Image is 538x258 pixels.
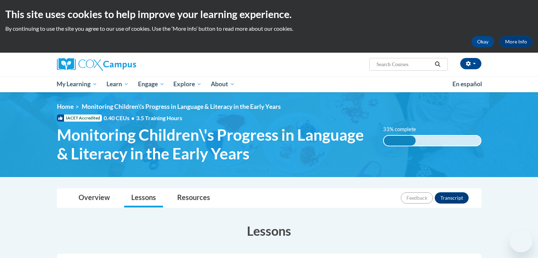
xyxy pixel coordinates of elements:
[173,80,202,88] span: Explore
[499,36,533,47] a: More Info
[57,103,74,110] a: Home
[460,58,481,69] button: Account Settings
[169,76,206,92] a: Explore
[435,192,469,204] button: Transcript
[5,25,533,33] p: By continuing to use the site you agree to our use of cookies. Use the ‘More info’ button to read...
[106,80,129,88] span: Learn
[510,230,532,252] iframe: Button to launch messaging window
[5,7,533,21] h2: This site uses cookies to help improve your learning experience.
[136,115,182,121] span: 3.5 Training Hours
[131,115,134,121] span: •
[170,189,217,207] a: Resources
[448,77,487,92] a: En español
[138,80,164,88] span: Engage
[384,136,416,146] div: 33% complete
[133,76,169,92] a: Engage
[124,189,163,207] a: Lessons
[432,60,443,69] button: Search
[401,192,433,204] button: Feedback
[57,58,136,71] img: Cox Campus
[104,114,136,122] span: 0.40 CEUs
[376,60,432,69] input: Search Courses
[57,58,191,71] a: Cox Campus
[452,80,482,88] span: En español
[383,125,424,133] label: 33% complete
[46,76,492,92] div: Main menu
[57,115,102,122] span: IACET Accredited
[206,76,239,92] a: About
[472,36,494,47] button: Okay
[52,76,102,92] a: My Learning
[102,76,133,92] a: Learn
[211,80,235,88] span: About
[57,222,481,240] h3: Lessons
[57,80,97,88] span: My Learning
[82,103,281,110] span: Monitoring Children\'s Progress in Language & Literacy in the Early Years
[57,125,373,163] span: Monitoring Children\'s Progress in Language & Literacy in the Early Years
[71,189,117,207] a: Overview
